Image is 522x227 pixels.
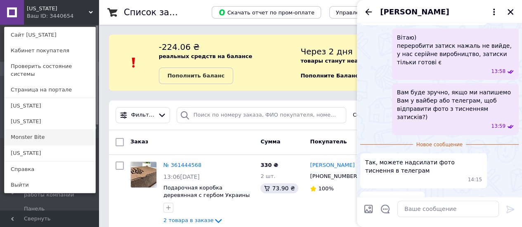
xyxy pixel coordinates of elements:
[318,185,333,192] span: 100%
[413,141,466,148] span: Новое сообщение
[159,68,233,84] a: Пополнить баланс
[353,111,418,119] span: Сохраненные фильтры:
[468,176,482,183] span: 14:15 11.09.2025
[380,7,449,17] span: [PERSON_NAME]
[27,5,89,12] span: ARIZONA
[336,9,401,16] span: Управление статусами
[5,98,95,114] a: [US_STATE]
[5,27,95,43] a: Сайт [US_STATE]
[397,33,514,66] span: Вітаю) переробити затиск нажаль не вийде, у нас серійне виробництво, затиски тільки готові є
[365,197,402,205] span: 0506524424
[380,7,499,17] button: [PERSON_NAME]
[310,138,347,145] span: Покупатель
[27,12,61,20] div: Ваш ID: 3440654
[24,205,76,220] span: Панель управления
[380,204,391,214] button: Открыть шаблоны ответов
[365,158,482,175] span: Так, можете надсилати фото тиснення в телеграм
[159,42,200,52] span: -224.06 ₴
[130,138,148,145] span: Заказ
[163,218,213,224] span: 2 товара в заказе
[163,185,253,214] a: Подарочная коробка деревянная с гербом Украины 25х12,5х7,3 см, прямоугольная с крышкой
[168,73,224,79] b: Пополнить баланс
[177,107,346,123] input: Поиск по номеру заказа, ФИО покупателя, номеру телефона, Email, номеру накладной
[397,88,514,121] span: Вам буде зручно, якщо ми напишемо Вам у вайбер або телеграм, щоб відправити фото з тисненням зати...
[5,161,95,177] a: Справка
[491,123,505,130] span: 13:59 11.09.2025
[163,173,200,180] span: 13:06[DATE]
[260,183,298,193] div: 73.90 ₴
[300,41,512,84] div: , чтоб и далее получать заказы
[5,177,95,193] a: Выйти
[310,161,354,169] a: [PERSON_NAME]
[300,73,358,79] b: Пополните Баланс
[505,7,515,17] button: Закрыть
[159,53,253,59] b: реальных средств на балансе
[260,138,280,145] span: Сумма
[300,58,380,64] b: товары станут неактивны
[260,162,278,168] span: 330 ₴
[364,7,373,17] button: Назад
[5,82,95,98] a: Страница на портале
[308,171,361,182] div: [PHONE_NUMBER]
[131,162,156,187] img: Фото товару
[163,162,201,168] a: № 361444568
[260,173,275,179] span: 2 шт.
[5,145,95,161] a: [US_STATE]
[124,7,195,17] h1: Список заказов
[5,114,95,129] a: [US_STATE]
[300,47,352,56] span: Через 2 дня
[329,6,407,19] button: Управление статусами
[5,59,95,82] a: Проверить состояние системы
[5,43,95,59] a: Кабинет покупателя
[212,6,321,19] button: Скачать отчет по пром-оплате
[130,161,157,188] a: Фото товару
[491,68,505,75] span: 13:58 11.09.2025
[128,56,140,69] img: :exclamation:
[163,217,223,223] a: 2 товара в заказе
[131,111,155,119] span: Фильтры
[5,129,95,145] a: Monster Bite
[218,9,314,16] span: Скачать отчет по пром-оплате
